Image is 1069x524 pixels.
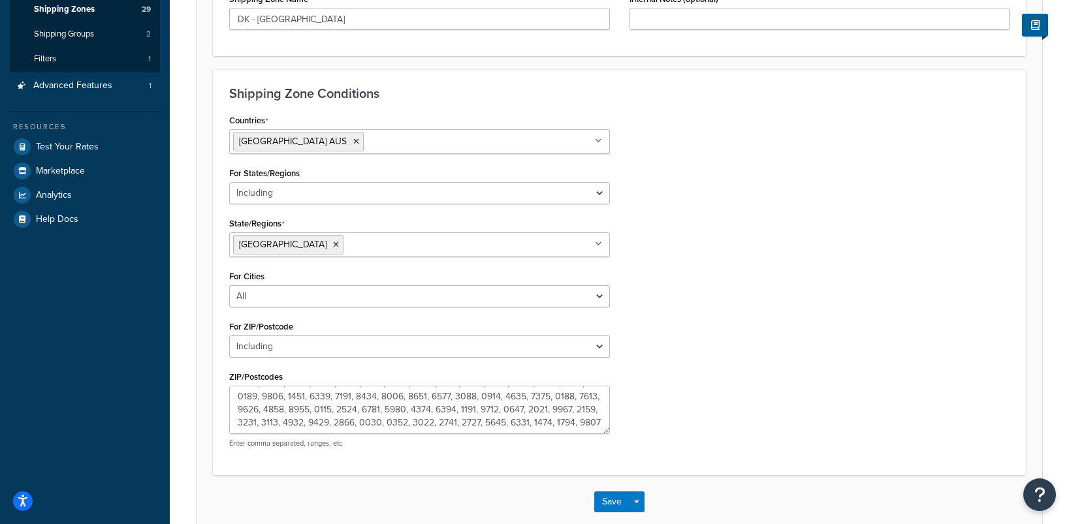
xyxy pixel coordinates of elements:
[10,121,160,132] div: Resources
[229,439,610,448] p: Enter comma separated, ranges, etc
[36,142,99,153] span: Test Your Rates
[34,29,94,40] span: Shipping Groups
[229,116,268,126] label: Countries
[1023,478,1056,511] button: Open Resource Center
[229,372,283,382] label: ZIP/Postcodes
[229,168,300,178] label: For States/Regions
[229,322,293,331] label: For ZIP/Postcode
[10,208,160,231] a: Help Docs
[10,47,160,71] li: Filters
[1022,14,1048,37] button: Show Help Docs
[34,4,95,15] span: Shipping Zones
[10,22,160,46] a: Shipping Groups2
[229,271,264,281] label: For Cities
[239,134,347,148] span: [GEOGRAPHIC_DATA] AUS
[229,86,1010,100] h3: Shipping Zone Conditions
[10,135,160,159] a: Test Your Rates
[36,190,72,201] span: Analytics
[36,166,85,177] span: Marketplace
[229,386,610,434] textarea: 6277, 2066, 2315, 8894, 9667, 3438, 2889, 1555, 0957, 8872, 5326, 5218, 8165, 2488, 2116, 4225, 4...
[148,54,151,65] span: 1
[36,214,78,225] span: Help Docs
[10,183,160,207] a: Analytics
[10,47,160,71] a: Filters1
[142,4,151,15] span: 29
[10,74,160,98] a: Advanced Features1
[10,22,160,46] li: Shipping Groups
[239,238,327,251] span: [GEOGRAPHIC_DATA]
[33,80,112,91] span: Advanced Features
[594,491,630,512] button: Save
[146,29,151,40] span: 2
[149,80,152,91] span: 1
[10,74,160,98] li: Advanced Features
[34,54,56,65] span: Filters
[10,159,160,183] a: Marketplace
[229,219,285,229] label: State/Regions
